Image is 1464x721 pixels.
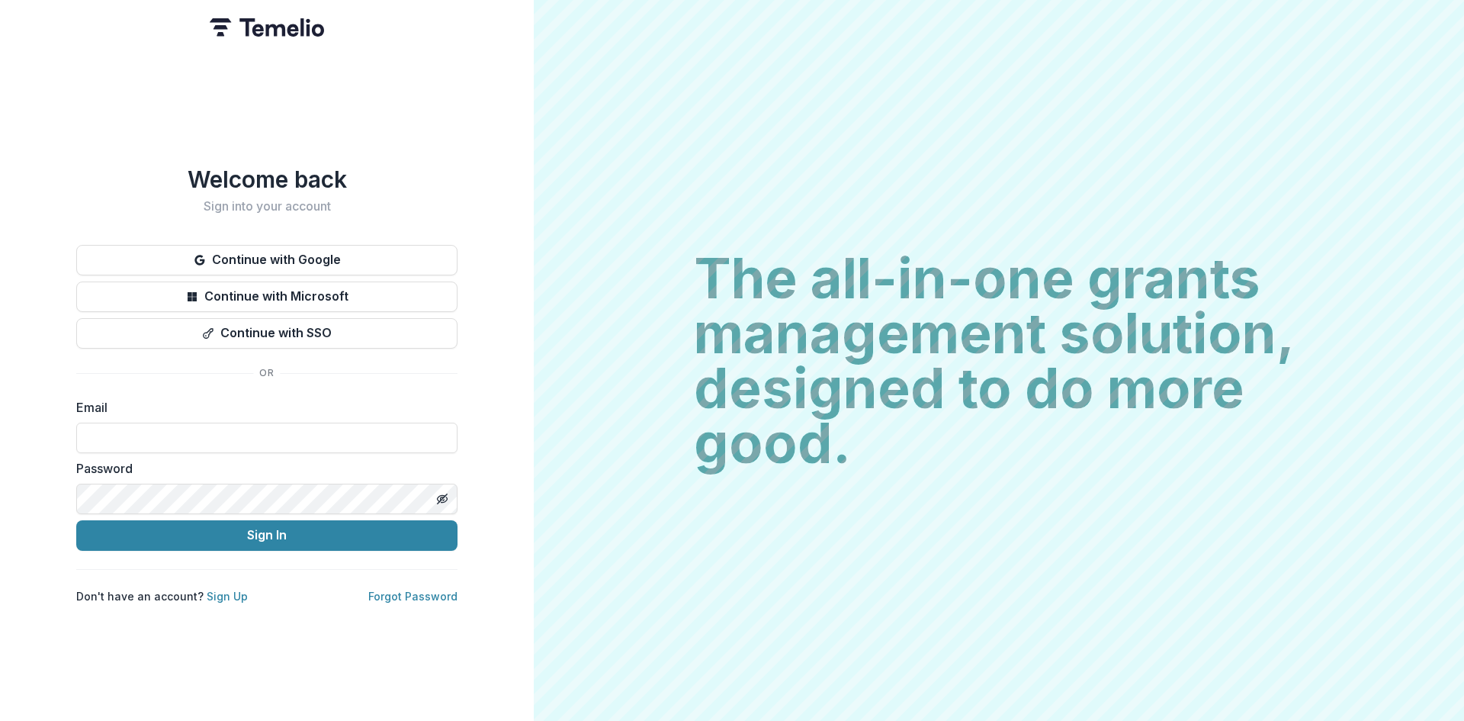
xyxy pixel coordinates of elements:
img: Temelio [210,18,324,37]
a: Sign Up [207,590,248,603]
button: Toggle password visibility [430,487,454,511]
label: Password [76,459,448,478]
a: Forgot Password [368,590,457,603]
label: Email [76,398,448,417]
button: Sign In [76,520,457,551]
button: Continue with Google [76,245,457,275]
button: Continue with SSO [76,318,457,349]
h1: Welcome back [76,166,457,193]
button: Continue with Microsoft [76,282,457,312]
h2: Sign into your account [76,199,457,214]
p: Don't have an account? [76,588,248,604]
